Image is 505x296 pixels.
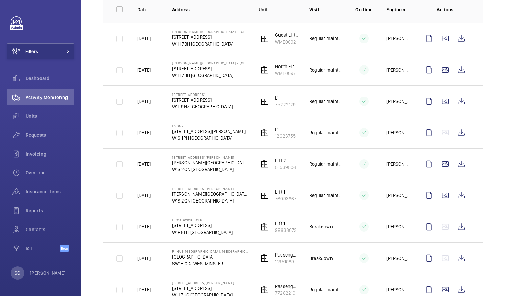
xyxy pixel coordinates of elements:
[386,129,410,136] p: [PERSON_NAME]
[275,220,297,227] p: Lift 1
[137,6,161,13] p: Date
[26,94,74,101] span: Activity Monitoring
[137,192,151,199] p: [DATE]
[172,249,248,253] p: PI Hub [GEOGRAPHIC_DATA], [GEOGRAPHIC_DATA][PERSON_NAME]
[260,191,268,199] img: elevator.svg
[137,286,151,293] p: [DATE]
[26,132,74,138] span: Requests
[309,98,342,105] p: Regular maintenance
[421,6,470,13] p: Actions
[172,155,248,159] p: [STREET_ADDRESS][PERSON_NAME]
[309,223,333,230] p: Breakdown
[172,218,233,222] p: Broadwick Soho
[386,35,410,42] p: [PERSON_NAME]
[275,195,296,202] p: 76093667
[275,258,298,265] p: 119510899660
[275,101,296,108] p: 75222129
[25,48,38,55] span: Filters
[172,260,248,267] p: SW1H 0DJ WESTMINSTER
[352,6,375,13] p: On time
[386,255,410,262] p: [PERSON_NAME]
[137,66,151,73] p: [DATE]
[260,254,268,262] img: elevator.svg
[26,188,74,195] span: Insurance items
[137,35,151,42] p: [DATE]
[172,97,233,103] p: [STREET_ADDRESS]
[260,286,268,294] img: elevator.svg
[275,283,298,290] p: Passenger Lift
[260,66,268,74] img: elevator.svg
[386,6,410,13] p: Engineer
[172,30,248,34] p: [PERSON_NAME][GEOGRAPHIC_DATA] - [GEOGRAPHIC_DATA]
[172,124,246,128] p: Eson2
[26,75,74,82] span: Dashboard
[309,255,333,262] p: Breakdown
[172,187,248,191] p: [STREET_ADDRESS][PERSON_NAME]
[275,126,296,133] p: L1
[137,255,151,262] p: [DATE]
[260,97,268,105] img: elevator.svg
[275,32,298,38] p: Guest Lift A
[137,223,151,230] p: [DATE]
[275,38,298,45] p: WME0092
[275,63,298,70] p: North Firemans
[172,65,248,72] p: [STREET_ADDRESS]
[30,270,66,276] p: [PERSON_NAME]
[386,161,410,167] p: [PERSON_NAME]
[172,166,248,173] p: W1S 2QN [GEOGRAPHIC_DATA]
[309,286,342,293] p: Regular maintenance
[275,227,297,234] p: 99638073
[172,159,248,166] p: [PERSON_NAME][GEOGRAPHIC_DATA]
[386,286,410,293] p: [PERSON_NAME]
[172,34,248,41] p: [STREET_ADDRESS]
[275,189,296,195] p: Lift 1
[260,223,268,231] img: elevator.svg
[172,229,233,236] p: W1F 8HT [GEOGRAPHIC_DATA]
[172,281,234,285] p: [STREET_ADDRESS][PERSON_NAME]
[172,72,248,79] p: W1H 7BH [GEOGRAPHIC_DATA]
[309,35,342,42] p: Regular maintenance
[275,133,296,139] p: 12623755
[172,197,248,204] p: W1S 2QN [GEOGRAPHIC_DATA]
[172,61,248,65] p: [PERSON_NAME][GEOGRAPHIC_DATA] - [GEOGRAPHIC_DATA]
[137,129,151,136] p: [DATE]
[26,169,74,176] span: Overtime
[172,253,248,260] p: [GEOGRAPHIC_DATA]
[15,270,20,276] p: SG
[172,285,234,292] p: [STREET_ADDRESS]
[172,222,233,229] p: [STREET_ADDRESS]
[137,98,151,105] p: [DATE]
[386,98,410,105] p: [PERSON_NAME]
[60,245,69,252] span: Beta
[275,251,298,258] p: Passenger Lift Right Hand
[260,34,268,43] img: elevator.svg
[137,161,151,167] p: [DATE]
[275,95,296,101] p: L1
[26,226,74,233] span: Contacts
[172,135,246,141] p: W1S 1PH [GEOGRAPHIC_DATA]
[275,70,298,77] p: WME0097
[386,192,410,199] p: [PERSON_NAME]
[172,6,248,13] p: Address
[26,151,74,157] span: Invoicing
[386,223,410,230] p: [PERSON_NAME]
[309,6,342,13] p: Visit
[309,192,342,199] p: Regular maintenance
[172,103,233,110] p: W1F 9NZ [GEOGRAPHIC_DATA]
[275,164,296,171] p: 51539506
[309,129,342,136] p: Regular maintenance
[309,66,342,73] p: Regular maintenance
[275,157,296,164] p: Lift 2
[26,245,60,252] span: IoT
[172,191,248,197] p: [PERSON_NAME][GEOGRAPHIC_DATA]
[172,128,246,135] p: [STREET_ADDRESS][PERSON_NAME]
[259,6,298,13] p: Unit
[260,160,268,168] img: elevator.svg
[260,129,268,137] img: elevator.svg
[172,92,233,97] p: [STREET_ADDRESS]
[309,161,342,167] p: Regular maintenance
[26,113,74,119] span: Units
[26,207,74,214] span: Reports
[386,66,410,73] p: [PERSON_NAME]
[172,41,248,47] p: W1H 7BH [GEOGRAPHIC_DATA]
